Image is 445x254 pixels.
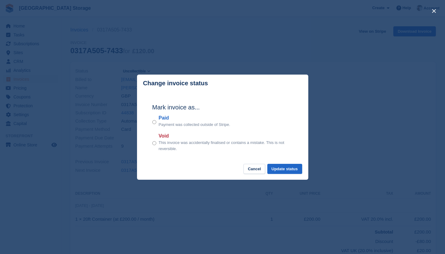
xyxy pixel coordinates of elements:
[159,122,230,128] p: Payment was collected outside of Stripe.
[143,80,208,87] p: Change invoice status
[159,132,293,140] label: Void
[243,164,265,174] button: Cancel
[429,6,439,16] button: close
[159,114,230,122] label: Paid
[267,164,302,174] button: Update status
[152,103,293,112] h2: Mark invoice as...
[159,140,293,152] p: This invoice was accidentally finalised or contains a mistake. This is not reversible.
